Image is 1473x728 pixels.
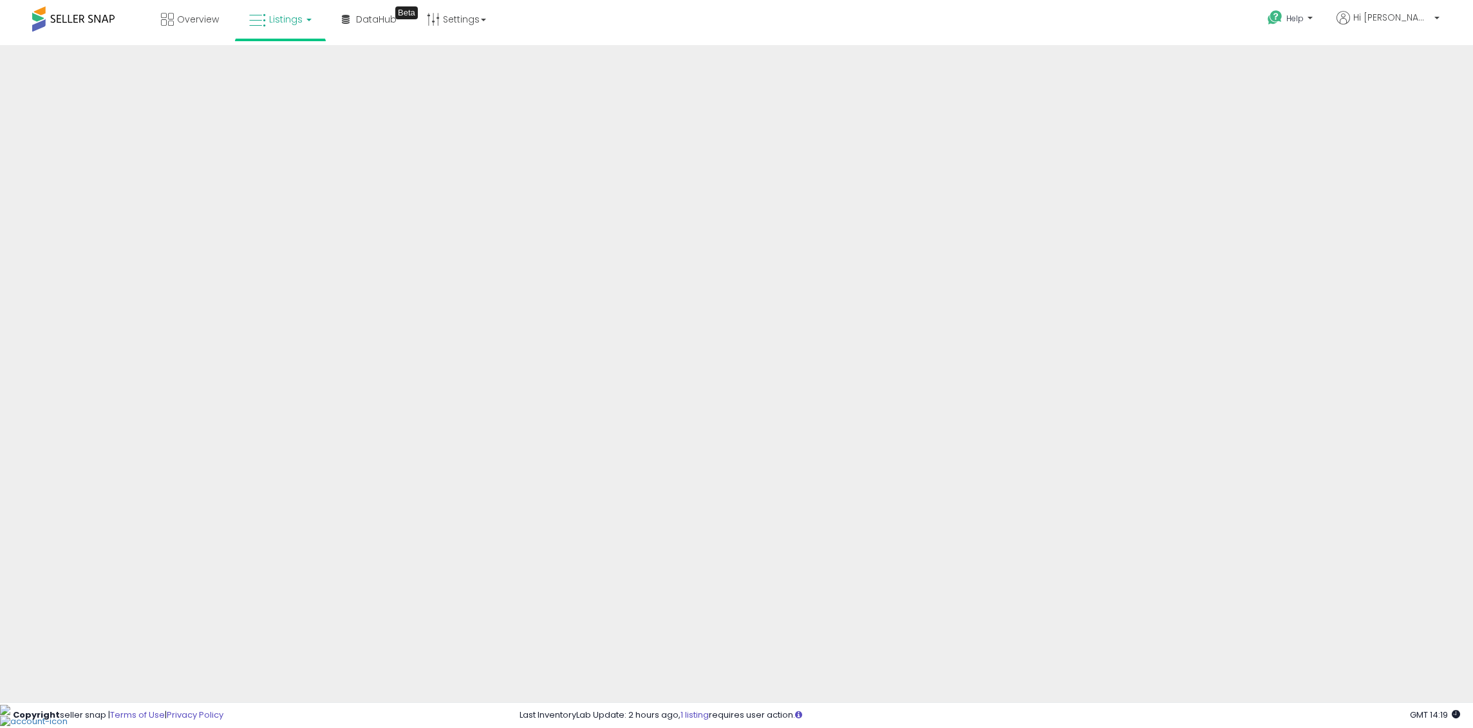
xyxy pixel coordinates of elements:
span: DataHub [356,13,397,26]
span: Help [1286,13,1304,24]
a: Hi [PERSON_NAME] [1337,11,1440,40]
span: Overview [177,13,219,26]
div: Tooltip anchor [395,6,418,19]
i: Get Help [1267,10,1283,26]
span: Hi [PERSON_NAME] [1353,11,1431,24]
span: Listings [269,13,303,26]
